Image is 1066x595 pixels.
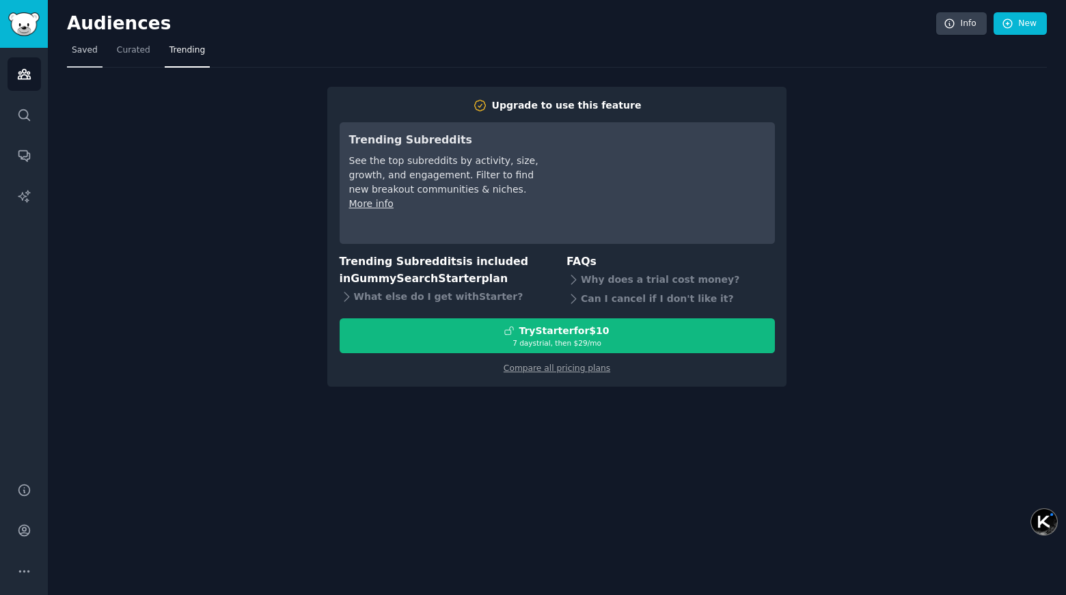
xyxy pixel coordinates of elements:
h3: Trending Subreddits is included in plan [340,253,548,287]
a: Compare all pricing plans [504,363,610,373]
span: Curated [117,44,150,57]
a: Trending [165,40,210,68]
div: Why does a trial cost money? [566,271,775,290]
div: Upgrade to use this feature [492,98,642,113]
a: More info [349,198,394,209]
h3: Trending Subreddits [349,132,541,149]
div: What else do I get with Starter ? [340,287,548,306]
div: 7 days trial, then $ 29 /mo [340,338,774,348]
div: Try Starter for $10 [519,324,609,338]
span: Saved [72,44,98,57]
div: See the top subreddits by activity, size, growth, and engagement. Filter to find new breakout com... [349,154,541,197]
a: New [994,12,1047,36]
span: Trending [169,44,205,57]
h2: Audiences [67,13,936,35]
div: Can I cancel if I don't like it? [566,290,775,309]
img: GummySearch logo [8,12,40,36]
button: TryStarterfor$107 daystrial, then $29/mo [340,318,775,353]
a: Info [936,12,987,36]
iframe: YouTube video player [560,132,765,234]
a: Curated [112,40,155,68]
h3: FAQs [566,253,775,271]
a: Saved [67,40,102,68]
span: GummySearch Starter [351,272,481,285]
